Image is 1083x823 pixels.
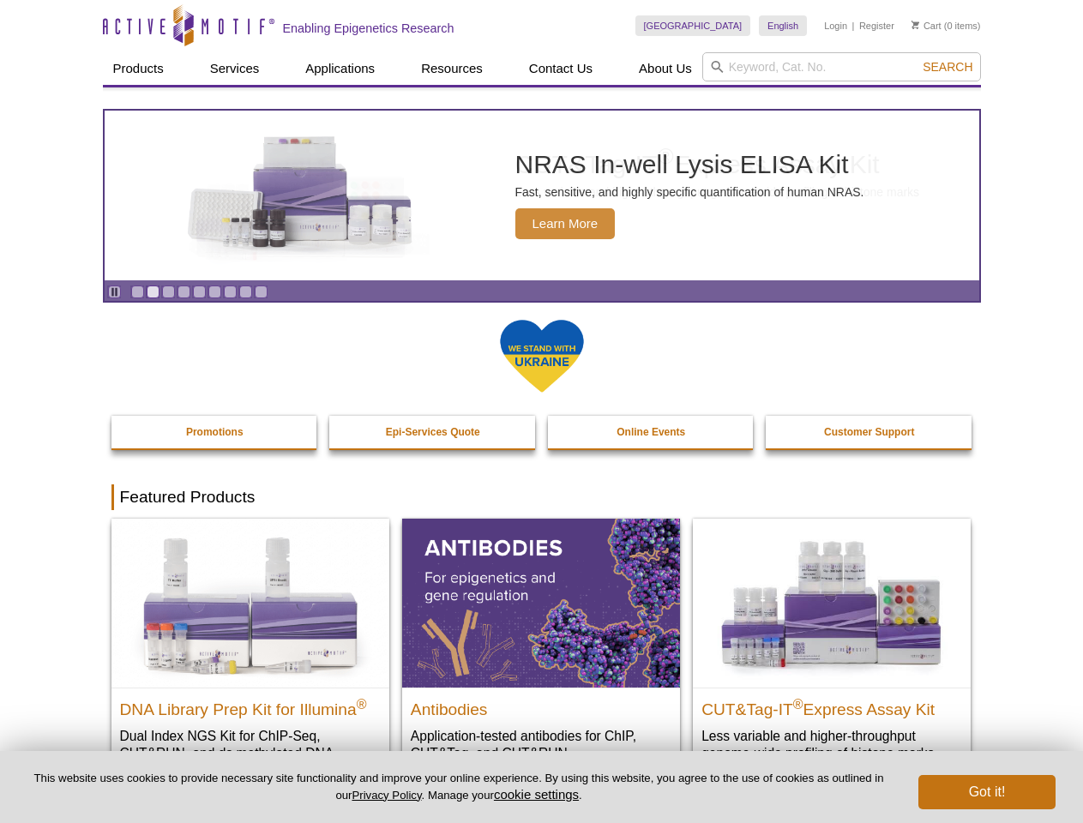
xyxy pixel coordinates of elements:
sup: ® [793,696,803,711]
p: Dual Index NGS Kit for ChIP-Seq, CUT&RUN, and ds methylated DNA assays. [120,727,381,779]
img: DNA Library Prep Kit for Illumina [111,519,389,687]
p: Fast, sensitive, and highly specific quantification of human NRAS. [515,184,864,200]
a: NRAS In-well Lysis ELISA Kit NRAS In-well Lysis ELISA Kit Fast, sensitive, and highly specific qu... [105,111,979,280]
a: Go to slide 4 [177,285,190,298]
h2: CUT&Tag-IT Express Assay Kit [701,693,962,718]
a: Cart [912,20,942,32]
img: Your Cart [912,21,919,29]
a: [GEOGRAPHIC_DATA] [635,15,751,36]
img: NRAS In-well Lysis ELISA Kit [172,136,430,255]
a: Resources [411,52,493,85]
img: We Stand With Ukraine [499,318,585,394]
a: Go to slide 1 [131,285,144,298]
h2: Featured Products [111,484,972,510]
strong: Epi-Services Quote [386,426,480,438]
a: Privacy Policy [352,789,421,802]
sup: ® [357,696,367,711]
a: Customer Support [766,416,973,448]
a: DNA Library Prep Kit for Illumina DNA Library Prep Kit for Illumina® Dual Index NGS Kit for ChIP-... [111,519,389,796]
h2: DNA Library Prep Kit for Illumina [120,693,381,718]
button: Got it! [918,775,1056,809]
a: Register [859,20,894,32]
article: NRAS In-well Lysis ELISA Kit [105,111,979,280]
strong: Promotions [186,426,244,438]
a: Online Events [548,416,755,448]
strong: Online Events [617,426,685,438]
a: All Antibodies Antibodies Application-tested antibodies for ChIP, CUT&Tag, and CUT&RUN. [402,519,680,778]
a: About Us [629,52,702,85]
p: This website uses cookies to provide necessary site functionality and improve your online experie... [27,771,890,803]
strong: Customer Support [824,426,914,438]
a: CUT&Tag-IT® Express Assay Kit CUT&Tag-IT®Express Assay Kit Less variable and higher-throughput ge... [693,519,971,778]
a: Services [200,52,270,85]
h2: Antibodies [411,693,671,718]
li: (0 items) [912,15,981,36]
img: All Antibodies [402,519,680,687]
a: Go to slide 2 [147,285,159,298]
p: Less variable and higher-throughput genome-wide profiling of histone marks​. [701,727,962,762]
a: Applications [295,52,385,85]
a: Go to slide 5 [193,285,206,298]
a: English [759,15,807,36]
a: Go to slide 8 [239,285,252,298]
a: Go to slide 6 [208,285,221,298]
span: Learn More [515,208,616,239]
p: Application-tested antibodies for ChIP, CUT&Tag, and CUT&RUN. [411,727,671,762]
a: Epi-Services Quote [329,416,537,448]
button: Search [918,59,978,75]
li: | [852,15,855,36]
a: Login [824,20,847,32]
a: Products [103,52,174,85]
button: cookie settings [494,787,579,802]
a: Go to slide 3 [162,285,175,298]
input: Keyword, Cat. No. [702,52,981,81]
a: Go to slide 9 [255,285,268,298]
a: Go to slide 7 [224,285,237,298]
img: CUT&Tag-IT® Express Assay Kit [693,519,971,687]
a: Promotions [111,416,319,448]
a: Toggle autoplay [108,285,121,298]
span: Search [923,60,972,74]
h2: NRAS In-well Lysis ELISA Kit [515,152,864,177]
h2: Enabling Epigenetics Research [283,21,454,36]
a: Contact Us [519,52,603,85]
